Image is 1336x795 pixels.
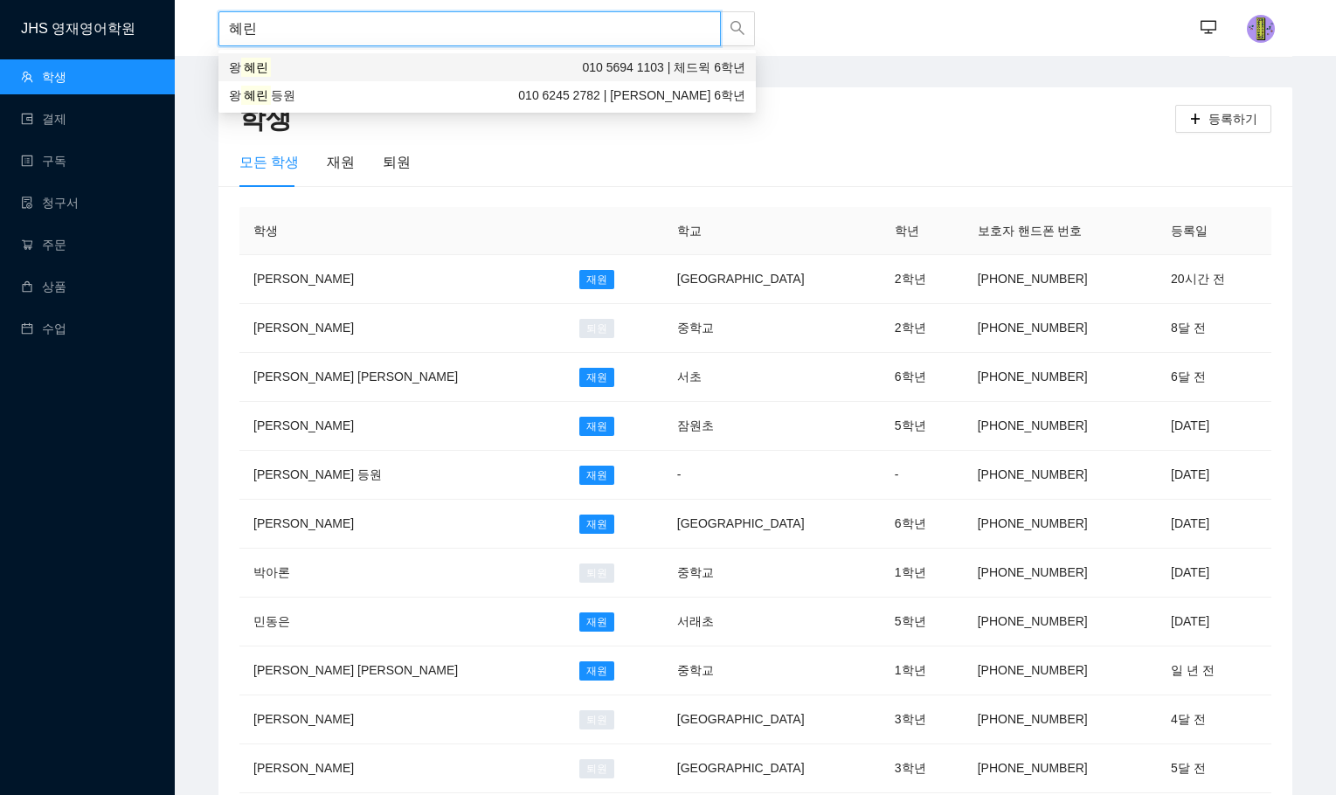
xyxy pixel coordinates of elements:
[1157,304,1271,353] td: 8달 전
[730,20,745,38] span: search
[21,321,66,335] a: calendar수업
[881,353,964,402] td: 6학년
[964,402,1157,451] td: [PHONE_NUMBER]
[239,598,565,646] td: 민동은
[579,710,614,729] span: 퇴원
[579,319,614,338] span: 퇴원
[881,500,964,549] td: 6학년
[518,86,745,105] span: | [PERSON_NAME] 6학년
[964,500,1157,549] td: [PHONE_NUMBER]
[663,744,881,793] td: [GEOGRAPHIC_DATA]
[881,255,964,304] td: 2학년
[881,598,964,646] td: 5학년
[1201,19,1216,38] span: desktop
[21,112,66,126] a: wallet결제
[1208,109,1257,128] span: 등록하기
[1157,646,1271,695] td: 일 년 전
[21,280,66,294] a: shopping상품
[579,466,614,485] span: 재원
[663,598,881,646] td: 서래초
[663,353,881,402] td: 서초
[663,304,881,353] td: 중학교
[964,695,1157,744] td: [PHONE_NUMBER]
[964,549,1157,598] td: [PHONE_NUMBER]
[663,549,881,598] td: 중학교
[663,207,881,255] th: 학교
[1157,744,1271,793] td: 5달 전
[21,238,66,252] a: shopping-cart주문
[579,661,614,681] span: 재원
[663,255,881,304] td: [GEOGRAPHIC_DATA]
[239,402,565,451] td: [PERSON_NAME]
[1157,695,1271,744] td: 4달 전
[383,151,411,173] div: 퇴원
[1189,113,1201,127] span: plus
[21,70,66,84] a: team학생
[21,154,66,168] a: profile구독
[1191,10,1226,45] button: desktop
[579,417,614,436] span: 재원
[239,695,565,744] td: [PERSON_NAME]
[881,304,964,353] td: 2학년
[241,86,271,105] mark: 혜린
[239,744,565,793] td: [PERSON_NAME]
[239,549,565,598] td: 박아론
[582,58,745,77] span: | 체드윅 6학년
[271,88,295,102] span: 등원
[239,151,299,173] div: 모든 학생
[964,255,1157,304] td: [PHONE_NUMBER]
[1247,15,1275,43] img: photo.jpg
[964,451,1157,500] td: [PHONE_NUMBER]
[1157,451,1271,500] td: [DATE]
[239,255,565,304] td: [PERSON_NAME]
[241,58,271,77] mark: 혜린
[582,60,663,74] span: 010 5694 1103
[663,451,881,500] td: -
[663,646,881,695] td: 중학교
[964,207,1157,255] th: 보호자 핸드폰 번호
[964,598,1157,646] td: [PHONE_NUMBER]
[1157,255,1271,304] td: 20시간 전
[1157,353,1271,402] td: 6달 전
[1157,500,1271,549] td: [DATE]
[229,60,241,74] span: 왕
[579,515,614,534] span: 재원
[881,451,964,500] td: -
[579,563,614,583] span: 퇴원
[579,759,614,778] span: 퇴원
[218,11,721,46] input: 학생명 또는 보호자 핸드폰번호로 검색하세요
[239,451,565,500] td: [PERSON_NAME] 등원
[881,549,964,598] td: 1학년
[720,11,755,46] button: search
[964,744,1157,793] td: [PHONE_NUMBER]
[881,744,964,793] td: 3학년
[964,353,1157,402] td: [PHONE_NUMBER]
[881,402,964,451] td: 5학년
[1157,549,1271,598] td: [DATE]
[1157,207,1271,255] th: 등록일
[663,402,881,451] td: 잠원초
[964,646,1157,695] td: [PHONE_NUMBER]
[663,695,881,744] td: [GEOGRAPHIC_DATA]
[239,207,565,255] th: 학생
[239,101,1175,137] h2: 학생
[1157,402,1271,451] td: [DATE]
[1175,105,1271,133] button: plus등록하기
[881,207,964,255] th: 학년
[881,646,964,695] td: 1학년
[881,695,964,744] td: 3학년
[518,88,599,102] span: 010 6245 2782
[239,304,565,353] td: [PERSON_NAME]
[1157,598,1271,646] td: [DATE]
[663,500,881,549] td: [GEOGRAPHIC_DATA]
[579,270,614,289] span: 재원
[229,88,241,102] span: 왕
[964,304,1157,353] td: [PHONE_NUMBER]
[327,151,355,173] div: 재원
[21,196,79,210] a: file-done청구서
[239,353,565,402] td: [PERSON_NAME] [PERSON_NAME]
[239,646,565,695] td: [PERSON_NAME] [PERSON_NAME]
[239,500,565,549] td: [PERSON_NAME]
[579,368,614,387] span: 재원
[579,612,614,632] span: 재원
